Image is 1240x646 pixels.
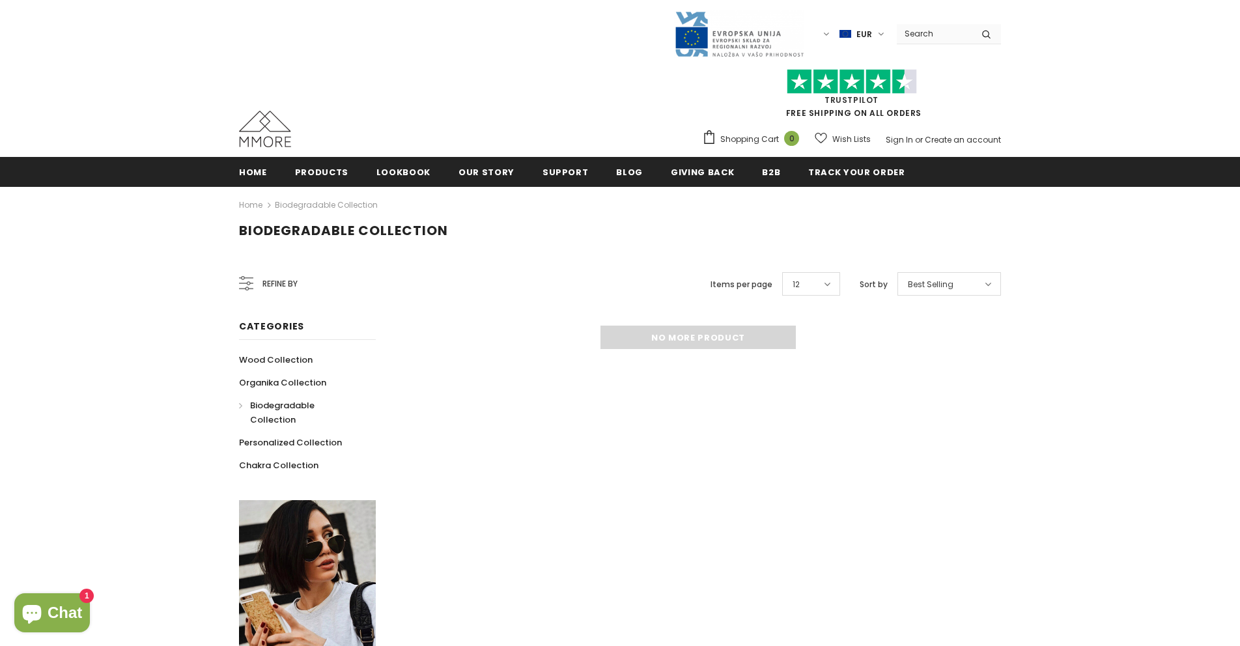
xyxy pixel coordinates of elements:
[10,593,94,636] inbox-online-store-chat: Shopify online store chat
[239,354,313,366] span: Wood Collection
[458,157,514,186] a: Our Story
[239,394,361,431] a: Biodegradable Collection
[239,431,342,454] a: Personalized Collection
[886,134,913,145] a: Sign In
[784,131,799,146] span: 0
[815,128,871,150] a: Wish Lists
[616,166,643,178] span: Blog
[616,157,643,186] a: Blog
[239,436,342,449] span: Personalized Collection
[824,94,879,105] a: Trustpilot
[720,133,779,146] span: Shopping Cart
[856,28,872,41] span: EUR
[250,399,315,426] span: Biodegradable Collection
[458,166,514,178] span: Our Story
[542,157,589,186] a: support
[239,376,326,389] span: Organika Collection
[674,28,804,39] a: Javni Razpis
[793,278,800,291] span: 12
[239,454,318,477] a: Chakra Collection
[762,166,780,178] span: B2B
[275,199,378,210] a: Biodegradable Collection
[702,75,1001,119] span: FREE SHIPPING ON ALL ORDERS
[897,24,972,43] input: Search Site
[671,157,734,186] a: Giving back
[925,134,1001,145] a: Create an account
[239,320,304,333] span: Categories
[915,134,923,145] span: or
[239,459,318,471] span: Chakra Collection
[239,348,313,371] a: Wood Collection
[860,278,888,291] label: Sort by
[295,166,348,178] span: Products
[239,221,448,240] span: Biodegradable Collection
[808,166,905,178] span: Track your order
[711,278,772,291] label: Items per page
[762,157,780,186] a: B2B
[239,111,291,147] img: MMORE Cases
[376,157,430,186] a: Lookbook
[295,157,348,186] a: Products
[808,157,905,186] a: Track your order
[671,166,734,178] span: Giving back
[262,277,298,291] span: Refine by
[239,166,267,178] span: Home
[702,130,806,149] a: Shopping Cart 0
[239,197,262,213] a: Home
[376,166,430,178] span: Lookbook
[239,371,326,394] a: Organika Collection
[832,133,871,146] span: Wish Lists
[674,10,804,58] img: Javni Razpis
[908,278,953,291] span: Best Selling
[542,166,589,178] span: support
[787,69,917,94] img: Trust Pilot Stars
[239,157,267,186] a: Home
